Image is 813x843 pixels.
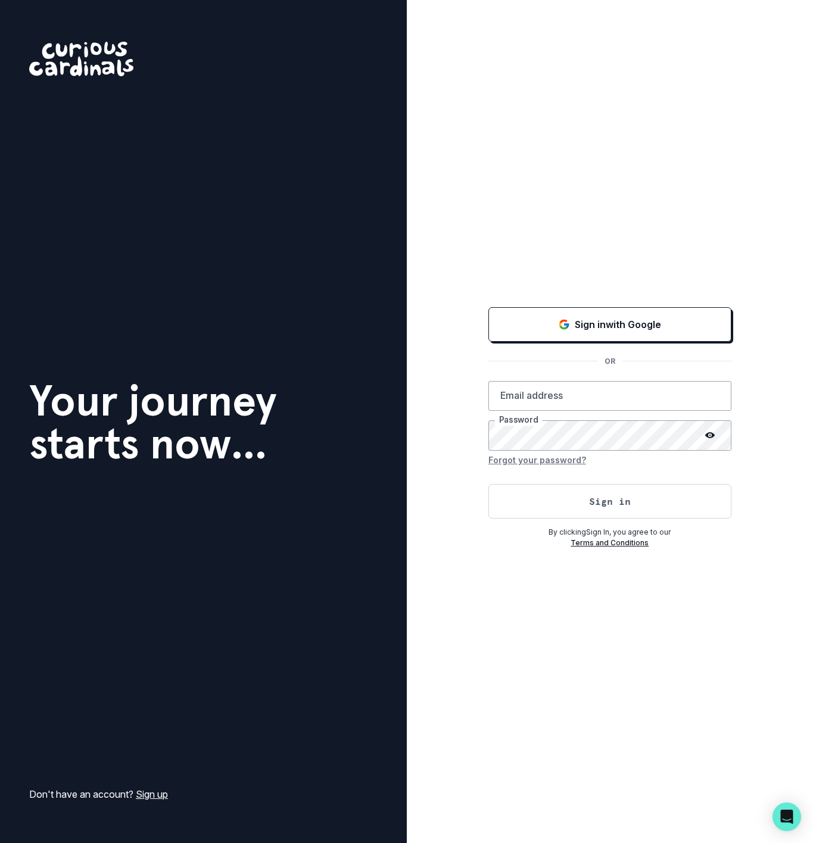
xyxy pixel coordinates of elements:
img: Curious Cardinals Logo [29,42,133,76]
a: Terms and Conditions [571,538,649,547]
p: Don't have an account? [29,787,168,801]
p: Sign in with Google [575,317,661,332]
button: Sign in [488,484,731,519]
a: Sign up [136,788,168,800]
h1: Your journey starts now... [29,379,277,465]
p: OR [597,356,622,367]
div: Open Intercom Messenger [772,803,801,831]
button: Sign in with Google (GSuite) [488,307,731,342]
button: Forgot your password? [488,451,586,470]
p: By clicking Sign In , you agree to our [488,527,731,538]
